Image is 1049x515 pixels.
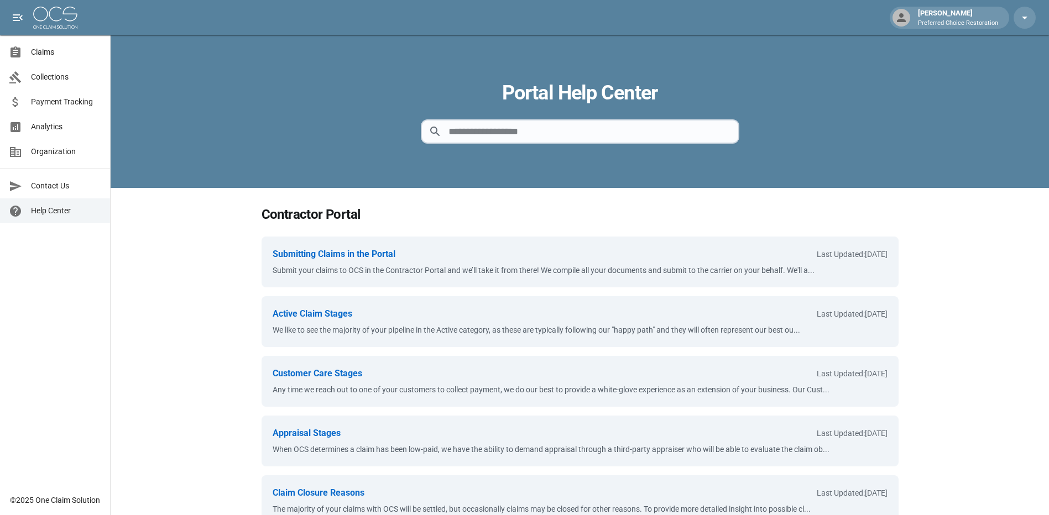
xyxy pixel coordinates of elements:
a: Active Claim StagesLast Updated:[DATE]We like to see the majority of your pipeline in the Active ... [262,296,899,347]
p: Last Updated: [DATE] [817,308,888,320]
div: Submitting Claims in the Portal [273,248,395,261]
span: Analytics [31,121,101,133]
span: Claims [31,46,101,58]
a: Appraisal StagesLast Updated:[DATE]When OCS determines a claim has been low-paid, we have the abi... [262,416,899,466]
div: Claim Closure Reasons [273,486,364,500]
img: ocs-logo-white-transparent.png [33,7,77,29]
p: Last Updated: [DATE] [817,487,888,499]
div: Active Claim Stages [273,307,352,320]
p: Preferred Choice Restoration [918,19,998,28]
h3: Contractor Portal [262,206,899,223]
p: Last Updated: [DATE] [817,368,888,380]
span: Collections [31,71,101,83]
div: © 2025 One Claim Solution [10,495,100,506]
p: Last Updated: [DATE] [817,249,888,260]
div: The majority of your claims with OCS will be settled, but occasionally claims may be closed for o... [273,503,888,515]
div: Appraisal Stages [273,427,341,440]
span: Payment Tracking [31,96,101,108]
a: Customer Care StagesLast Updated:[DATE]Any time we reach out to one of your customers to collect ... [262,356,899,407]
div: [PERSON_NAME] [914,8,1003,28]
div: Any time we reach out to one of your customers to collect payment, we do our best to provide a wh... [273,384,888,396]
a: Portal Help Center [502,80,657,111]
p: Last Updated: [DATE] [817,428,888,439]
span: Organization [31,146,101,157]
button: open drawer [7,7,29,29]
div: Submit your claims to OCS in the Contractor Portal and we’ll take it from there! We compile all y... [273,265,888,276]
a: Submitting Claims in the PortalLast Updated:[DATE]Submit your claims to OCS in the Contractor Por... [262,237,899,287]
span: Contact Us [31,180,101,192]
div: Customer Care Stages [273,367,362,380]
span: Help Center [31,205,101,217]
div: We like to see the majority of your pipeline in the Active category, as these are typically follo... [273,324,888,336]
div: When OCS determines a claim has been low-paid, we have the ability to demand appraisal through a ... [273,444,888,455]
